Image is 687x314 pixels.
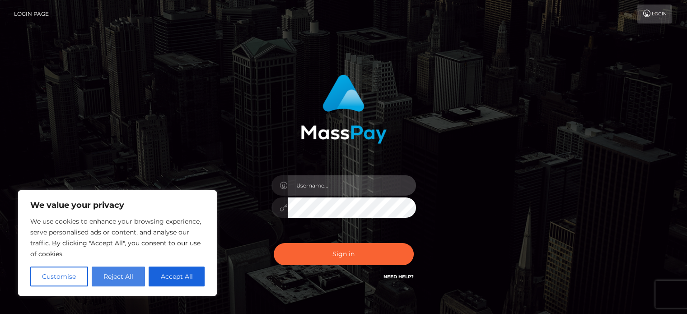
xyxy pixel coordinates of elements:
p: We use cookies to enhance your browsing experience, serve personalised ads or content, and analys... [30,216,205,259]
a: Login [637,5,672,23]
div: We value your privacy [18,190,217,296]
button: Customise [30,267,88,286]
a: Login Page [14,5,49,23]
button: Sign in [274,243,414,265]
img: MassPay Login [301,75,387,144]
input: Username... [288,175,416,196]
button: Reject All [92,267,145,286]
a: Need Help? [383,274,414,280]
button: Accept All [149,267,205,286]
p: We value your privacy [30,200,205,211]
